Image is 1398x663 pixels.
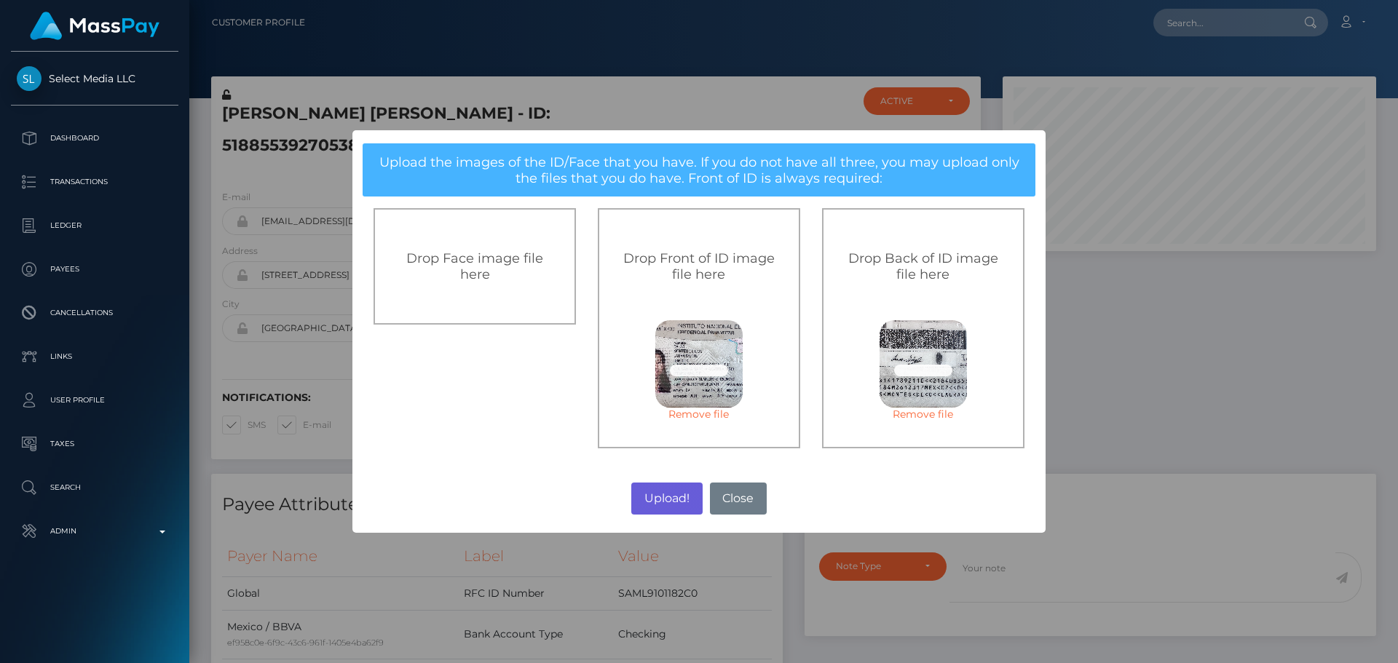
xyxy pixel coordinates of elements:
a: Remove file [880,408,967,421]
p: Ledger [17,215,173,237]
span: Drop Face image file here [406,250,543,282]
p: Dashboard [17,127,173,149]
button: Close [710,483,767,515]
p: User Profile [17,389,173,411]
p: Search [17,477,173,499]
p: Taxes [17,433,173,455]
span: Drop Front of ID image file here [623,250,775,282]
p: Admin [17,520,173,542]
button: Upload! [631,483,702,515]
span: Select Media LLC [11,72,178,85]
span: Drop Back of ID image file here [848,250,998,282]
img: Select Media LLC [17,66,42,91]
span: Upload the images of the ID/Face that you have. If you do not have all three, you may upload only... [379,154,1019,186]
p: Cancellations [17,302,173,324]
img: MassPay Logo [30,12,159,40]
p: Payees [17,258,173,280]
p: Transactions [17,171,173,193]
a: Remove file [655,408,743,421]
p: Links [17,346,173,368]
